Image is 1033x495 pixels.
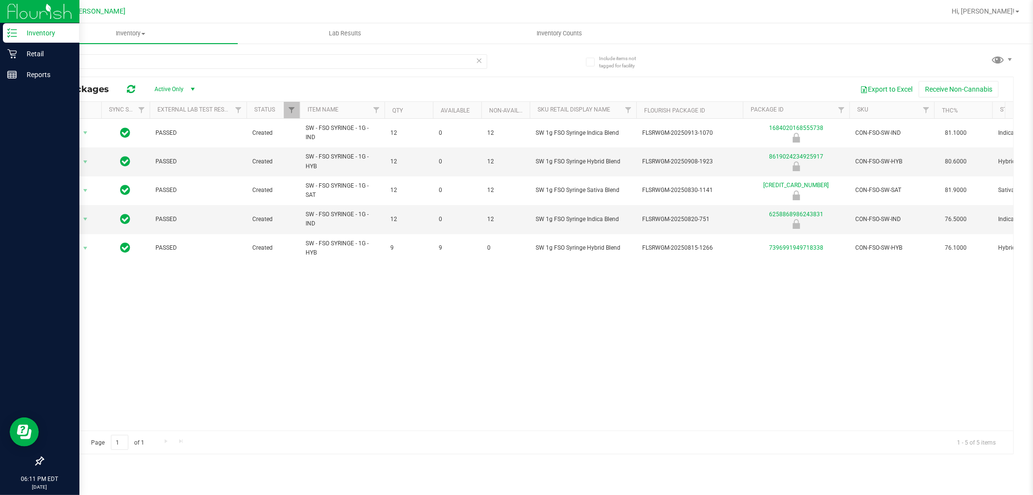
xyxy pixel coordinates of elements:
span: select [79,212,92,226]
inline-svg: Retail [7,49,17,59]
span: 9 [439,243,476,253]
div: Newly Received [741,133,851,143]
p: Inventory [17,27,75,39]
span: 76.5000 [940,212,971,226]
span: All Packages [50,84,119,95]
a: Available [441,107,470,114]
span: 81.1000 [940,126,971,140]
a: External Lab Test Result [157,106,233,113]
span: 12 [390,215,427,224]
span: select [79,184,92,197]
span: SW - FSO SYRINGE - 1G - SAT [306,181,379,200]
a: Filter [833,102,849,118]
a: Filter [134,102,150,118]
a: 7396991949718338 [769,244,823,251]
span: 12 [390,157,427,166]
a: Inventory Counts [452,23,667,44]
span: FLSRWGM-20250830-1141 [642,186,737,195]
a: Non-Available [489,107,532,114]
span: 0 [487,243,524,253]
input: 1 [111,435,128,450]
span: 12 [390,186,427,195]
a: Package ID [751,106,784,113]
span: PASSED [155,243,241,253]
button: Export to Excel [854,81,919,97]
span: select [79,126,92,140]
a: Filter [369,102,385,118]
a: 1684020168555738 [769,125,823,131]
span: In Sync [121,183,131,197]
span: 81.9000 [940,183,971,197]
span: FLSRWGM-20250815-1266 [642,243,737,253]
p: [DATE] [4,483,75,491]
a: 6258868986243831 [769,211,823,218]
span: Created [252,128,294,138]
span: Created [252,243,294,253]
span: In Sync [121,126,131,140]
span: Created [252,215,294,224]
span: PASSED [155,128,241,138]
span: In Sync [121,241,131,255]
a: SKU [857,106,868,113]
a: Filter [284,102,300,118]
a: Strain [1000,106,1020,113]
span: 0 [439,186,476,195]
span: SW 1g FSO Syringe Indica Blend [536,128,631,138]
span: CON-FSO-SW-HYB [855,243,928,253]
a: Qty [392,107,403,114]
p: 06:11 PM EDT [4,475,75,483]
div: Newly Received [741,191,851,200]
span: Include items not tagged for facility [599,55,648,69]
span: 12 [487,128,524,138]
a: Inventory [23,23,238,44]
span: [PERSON_NAME] [72,7,125,16]
span: select [79,241,92,255]
a: Flourish Package ID [644,107,705,114]
span: Lab Results [316,29,374,38]
span: 12 [487,157,524,166]
span: 12 [487,215,524,224]
span: 76.1000 [940,241,971,255]
inline-svg: Reports [7,70,17,80]
span: SW - FSO SYRINGE - 1G - IND [306,124,379,142]
span: Created [252,186,294,195]
p: Retail [17,48,75,60]
span: 0 [439,128,476,138]
span: 9 [390,243,427,253]
button: Receive Non-Cannabis [919,81,999,97]
a: Lab Results [238,23,452,44]
span: FLSRWGM-20250820-751 [642,215,737,224]
span: CON-FSO-SW-IND [855,215,928,224]
span: 12 [487,186,524,195]
iframe: Resource center [10,417,39,447]
span: 0 [439,157,476,166]
a: Sync Status [109,106,146,113]
span: Created [252,157,294,166]
span: CON-FSO-SW-HYB [855,157,928,166]
input: Search Package ID, Item Name, SKU, Lot or Part Number... [43,54,487,69]
div: Newly Received [741,219,851,229]
span: PASSED [155,186,241,195]
a: THC% [942,107,958,114]
span: Inventory [23,29,238,38]
a: Status [254,106,275,113]
span: PASSED [155,157,241,166]
span: SW 1g FSO Syringe Indica Blend [536,215,631,224]
a: [CREDIT_CARD_NUMBER] [764,182,829,189]
span: 1 - 5 of 5 items [949,435,1003,449]
a: Sku Retail Display Name [538,106,610,113]
span: CON-FSO-SW-SAT [855,186,928,195]
a: 8619024234925917 [769,153,823,160]
span: Inventory Counts [524,29,596,38]
a: Filter [918,102,934,118]
div: Newly Received [741,161,851,171]
span: SW 1g FSO Syringe Hybrid Blend [536,243,631,253]
span: 12 [390,128,427,138]
span: In Sync [121,212,131,226]
span: In Sync [121,155,131,168]
span: select [79,155,92,169]
span: Clear [476,54,483,67]
p: Reports [17,69,75,80]
span: CON-FSO-SW-IND [855,128,928,138]
span: FLSRWGM-20250908-1923 [642,157,737,166]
